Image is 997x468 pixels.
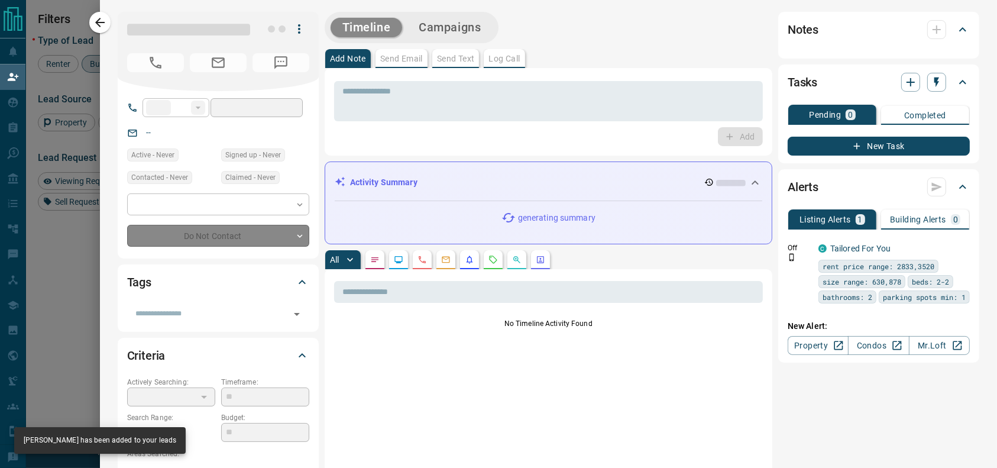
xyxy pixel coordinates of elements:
button: Open [289,306,305,322]
svg: Opportunities [512,255,522,264]
p: Actively Searching: [127,377,215,388]
p: Activity Summary [350,176,417,189]
svg: Requests [488,255,498,264]
span: No Email [190,53,247,72]
svg: Listing Alerts [465,255,474,264]
svg: Calls [417,255,427,264]
span: bathrooms: 2 [823,291,872,303]
svg: Agent Actions [536,255,545,264]
svg: Push Notification Only [788,253,796,262]
span: Contacted - Never [131,172,188,183]
div: Alerts [788,173,970,201]
p: Pending [809,111,841,119]
p: Search Range: [127,412,215,423]
p: 1 [858,215,863,224]
div: Criteria [127,341,309,370]
button: Timeline [331,18,403,37]
h2: Alerts [788,177,818,196]
div: [PERSON_NAME] has been added to your leads [24,431,176,450]
a: Mr.Loft [909,336,970,355]
span: Signed up - Never [225,149,281,161]
span: No Number [253,53,309,72]
a: -- [146,128,151,137]
svg: Notes [370,255,380,264]
a: Condos [848,336,909,355]
div: Notes [788,15,970,44]
span: beds: 2-2 [912,276,949,288]
p: Budget: [221,412,309,423]
span: No Number [127,53,184,72]
button: New Task [788,137,970,156]
p: 0 [953,215,958,224]
div: condos.ca [818,244,827,253]
span: Claimed - Never [225,172,276,183]
svg: Emails [441,255,451,264]
p: generating summary [518,212,595,224]
a: Property [788,336,849,355]
p: Completed [904,111,946,120]
p: All [330,256,339,264]
h2: Tags [127,273,151,292]
h2: Tasks [788,73,817,92]
a: Tailored For You [830,244,891,253]
p: Off [788,243,811,253]
p: -- - -- [127,423,215,443]
span: size range: 630,878 [823,276,901,288]
span: rent price range: 2833,3520 [823,260,934,272]
p: 0 [848,111,853,119]
svg: Lead Browsing Activity [394,255,403,264]
button: Campaigns [407,18,493,37]
p: Areas Searched: [127,448,309,459]
p: Add Note [330,54,366,63]
p: Building Alerts [890,215,946,224]
h2: Notes [788,20,818,39]
div: Do Not Contact [127,225,309,247]
p: Timeframe: [221,377,309,388]
p: Listing Alerts [799,215,851,224]
div: Activity Summary [335,172,762,193]
span: parking spots min: 1 [883,291,966,303]
div: Tags [127,268,309,296]
p: New Alert: [788,320,970,333]
p: No Timeline Activity Found [334,318,763,329]
span: Active - Never [131,149,174,161]
h2: Criteria [127,346,166,365]
div: Tasks [788,68,970,96]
